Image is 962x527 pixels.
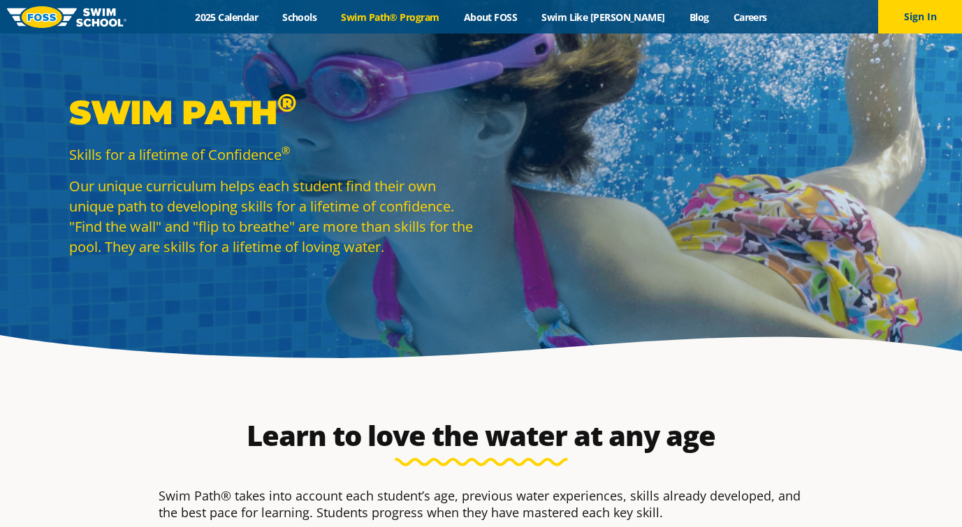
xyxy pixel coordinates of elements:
sup: ® [282,143,290,157]
a: Schools [270,10,329,24]
a: Careers [721,10,779,24]
h2: Learn to love the water at any age [152,419,811,452]
p: Skills for a lifetime of Confidence [69,144,474,165]
img: FOSS Swim School Logo [7,6,126,28]
a: Swim Like [PERSON_NAME] [530,10,678,24]
sup: ® [277,87,296,118]
p: Swim Path® takes into account each student’s age, previous water experiences, skills already deve... [159,487,804,521]
a: 2025 Calendar [183,10,270,24]
p: Our unique curriculum helps each student find their own unique path to developing skills for a li... [69,176,474,257]
a: About FOSS [451,10,530,24]
p: Swim Path [69,91,474,133]
a: Swim Path® Program [329,10,451,24]
a: Blog [677,10,721,24]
